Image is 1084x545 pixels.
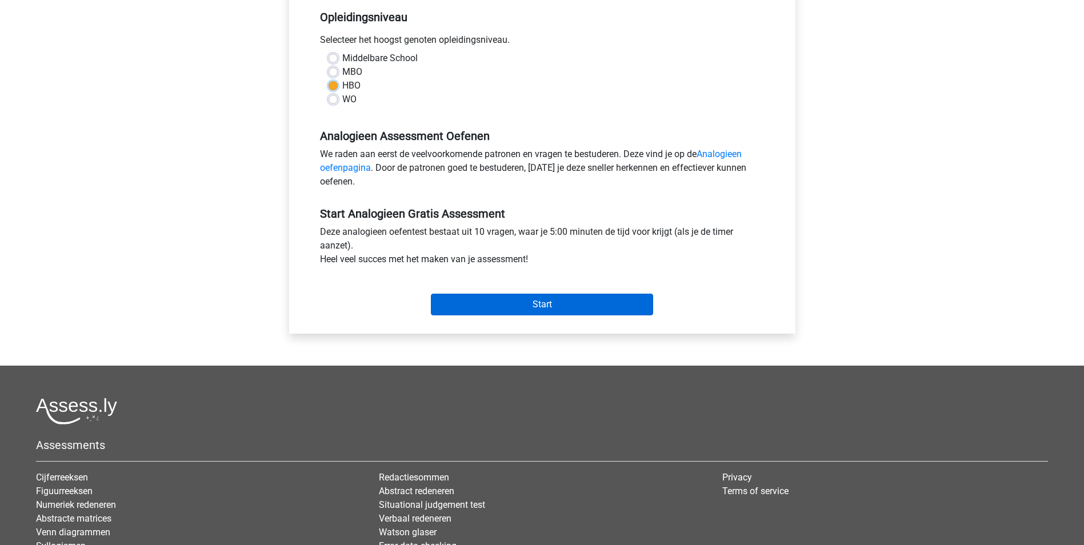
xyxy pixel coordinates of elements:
h5: Start Analogieen Gratis Assessment [320,207,765,221]
a: Redactiesommen [379,472,449,483]
a: Cijferreeksen [36,472,88,483]
a: Abstracte matrices [36,513,111,524]
a: Verbaal redeneren [379,513,451,524]
a: Figuurreeksen [36,486,93,496]
a: Situational judgement test [379,499,485,510]
a: Watson glaser [379,527,437,538]
a: Abstract redeneren [379,486,454,496]
a: Numeriek redeneren [36,499,116,510]
a: Venn diagrammen [36,527,110,538]
a: Terms of service [722,486,789,496]
div: Deze analogieen oefentest bestaat uit 10 vragen, waar je 5:00 minuten de tijd voor krijgt (als je... [311,225,773,271]
h5: Opleidingsniveau [320,6,765,29]
a: Privacy [722,472,752,483]
div: Selecteer het hoogst genoten opleidingsniveau. [311,33,773,51]
h5: Analogieen Assessment Oefenen [320,129,765,143]
div: We raden aan eerst de veelvoorkomende patronen en vragen te bestuderen. Deze vind je op de . Door... [311,147,773,193]
h5: Assessments [36,438,1048,452]
input: Start [431,294,653,315]
img: Assessly logo [36,398,117,424]
label: WO [342,93,357,106]
label: HBO [342,79,361,93]
label: Middelbare School [342,51,418,65]
label: MBO [342,65,362,79]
